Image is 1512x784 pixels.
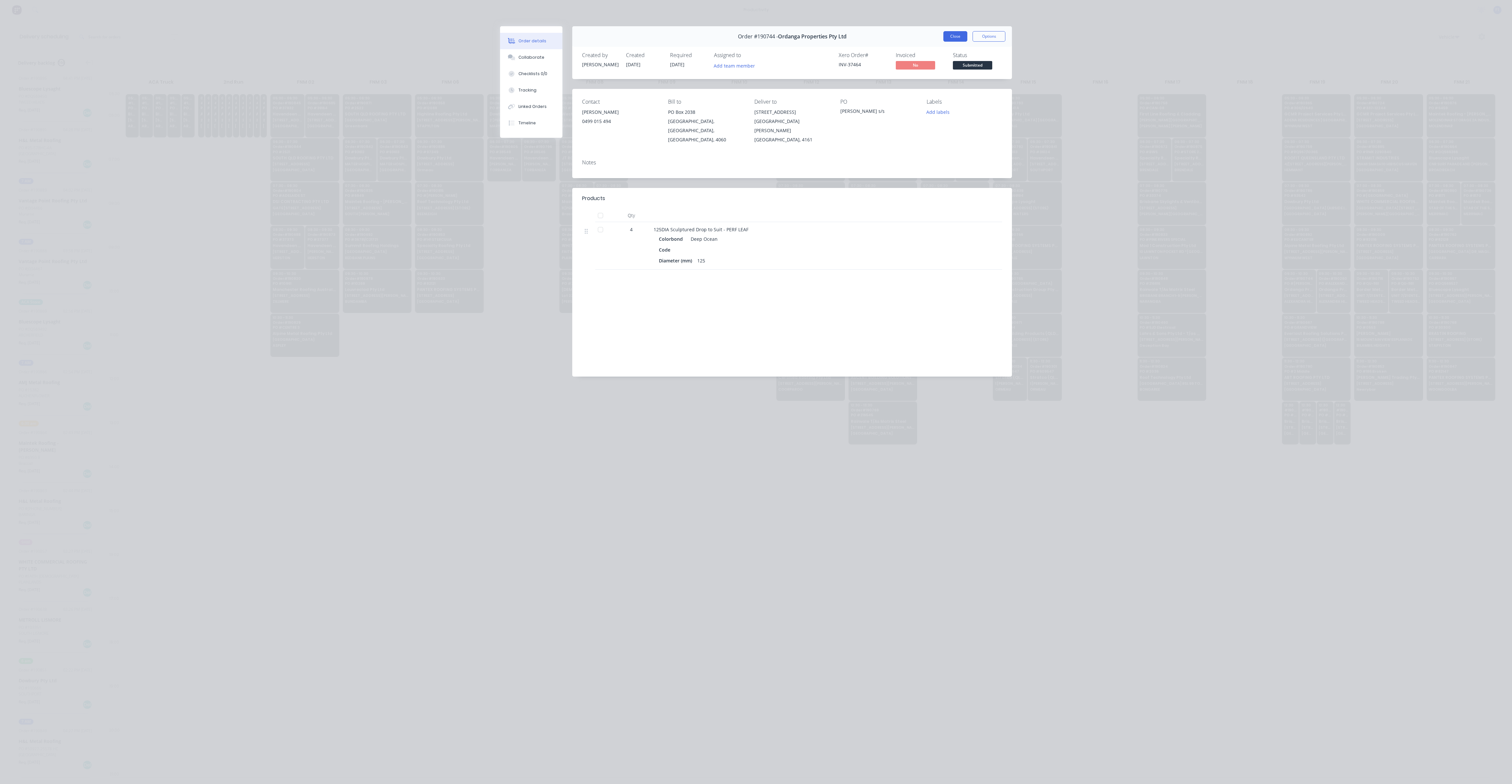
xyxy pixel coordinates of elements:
[670,61,684,68] span: [DATE]
[626,52,662,58] div: Created
[518,38,546,44] div: Order details
[668,108,744,144] div: PO Box 2038[GEOGRAPHIC_DATA], [GEOGRAPHIC_DATA], [GEOGRAPHIC_DATA], 4060
[754,135,830,144] div: [GEOGRAPHIC_DATA], 4161
[953,61,992,71] button: Submitted
[714,52,780,58] div: Assigned to
[659,256,695,265] div: Diameter (mm)
[582,52,618,58] div: Created by
[953,52,1002,58] div: Status
[518,104,547,110] div: Linked Orders
[668,108,744,117] div: PO Box 2038
[738,33,778,40] span: Order #190744 -
[582,99,658,105] div: Contact
[927,99,1002,105] div: Labels
[500,115,562,131] button: Timeline
[688,234,718,244] div: Deep Ocean
[582,159,1002,166] div: Notes
[896,52,945,58] div: Invoiced
[500,82,562,98] button: Tracking
[754,108,830,135] div: [STREET_ADDRESS][GEOGRAPHIC_DATA][PERSON_NAME]
[840,99,916,105] div: PO
[500,98,562,115] button: Linked Orders
[654,226,748,233] span: 125DIA Sculptured Drop to Suit - PERF LEAF
[630,226,633,233] span: 4
[778,33,847,40] span: Ordanga Properties Pty Ltd
[923,108,953,116] button: Add labels
[659,234,685,244] div: Colorbond
[953,61,992,69] span: Submitted
[500,33,562,49] button: Order details
[582,108,658,117] div: [PERSON_NAME]
[840,108,916,117] div: [PERSON_NAME] s/s
[518,120,536,126] div: Timeline
[754,108,830,144] div: [STREET_ADDRESS][GEOGRAPHIC_DATA][PERSON_NAME][GEOGRAPHIC_DATA], 4161
[943,31,967,42] button: Close
[695,256,708,265] div: 125
[518,54,544,60] div: Collaborate
[626,61,640,68] span: [DATE]
[500,66,562,82] button: Checklists 0/0
[668,99,744,105] div: Bill to
[518,71,547,77] div: Checklists 0/0
[670,52,706,58] div: Required
[582,117,658,126] div: 0499 015 494
[973,31,1005,42] button: Options
[710,61,759,70] button: Add team member
[500,49,562,66] button: Collaborate
[668,117,744,144] div: [GEOGRAPHIC_DATA], [GEOGRAPHIC_DATA], [GEOGRAPHIC_DATA], 4060
[714,61,759,70] button: Add team member
[612,209,651,222] div: Qty
[896,61,935,69] span: No
[839,52,888,58] div: Xero Order #
[518,87,536,93] div: Tracking
[839,61,888,68] div: INV-37464
[582,61,618,68] div: [PERSON_NAME]
[582,195,605,202] div: Products
[582,108,658,129] div: [PERSON_NAME]0499 015 494
[754,99,830,105] div: Deliver to
[659,245,673,255] div: Code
